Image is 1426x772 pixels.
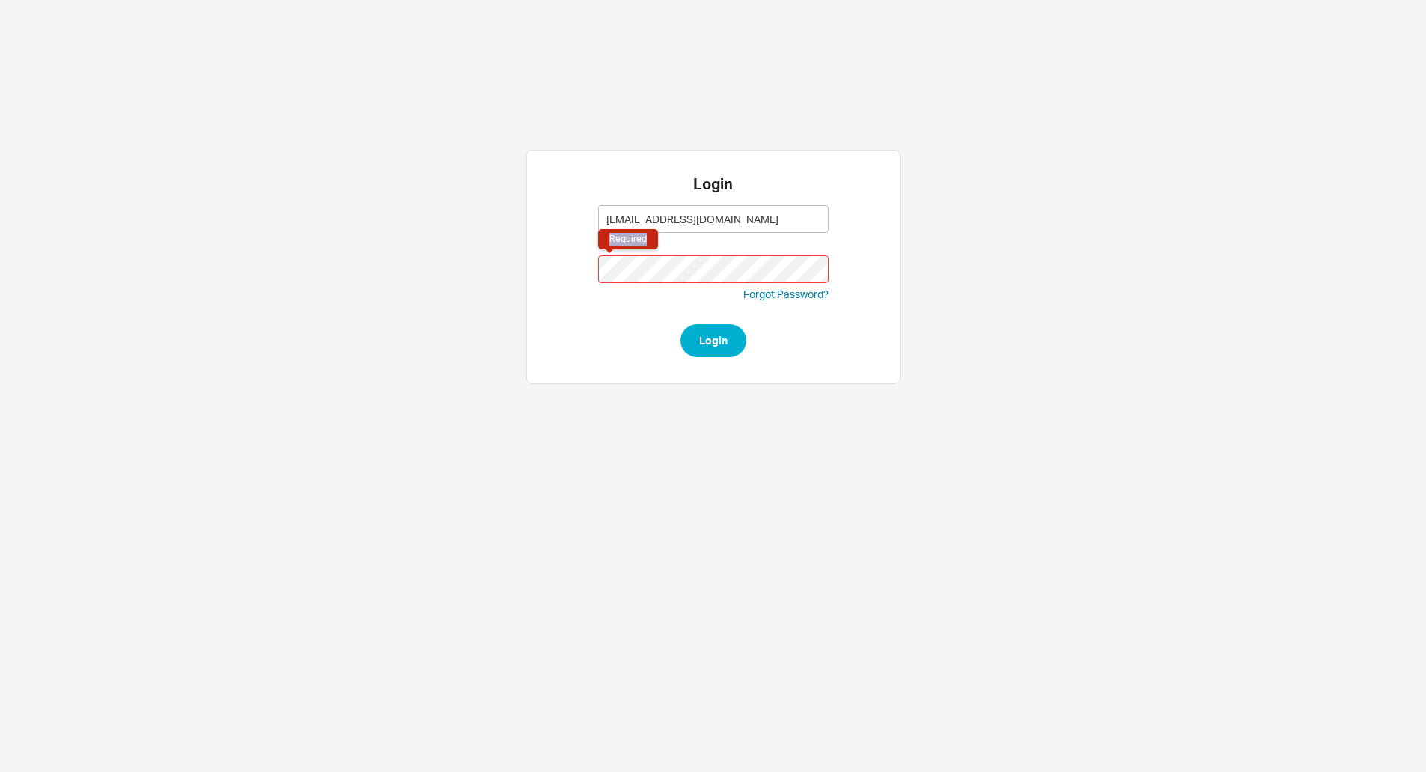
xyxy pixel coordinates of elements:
div: Required [598,229,658,249]
span: Login [699,332,728,350]
h2: Login [598,177,829,192]
a: Forgot Password? [743,288,829,300]
input: Required [598,255,829,283]
button: Login [680,324,746,357]
input: Email [598,205,829,233]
